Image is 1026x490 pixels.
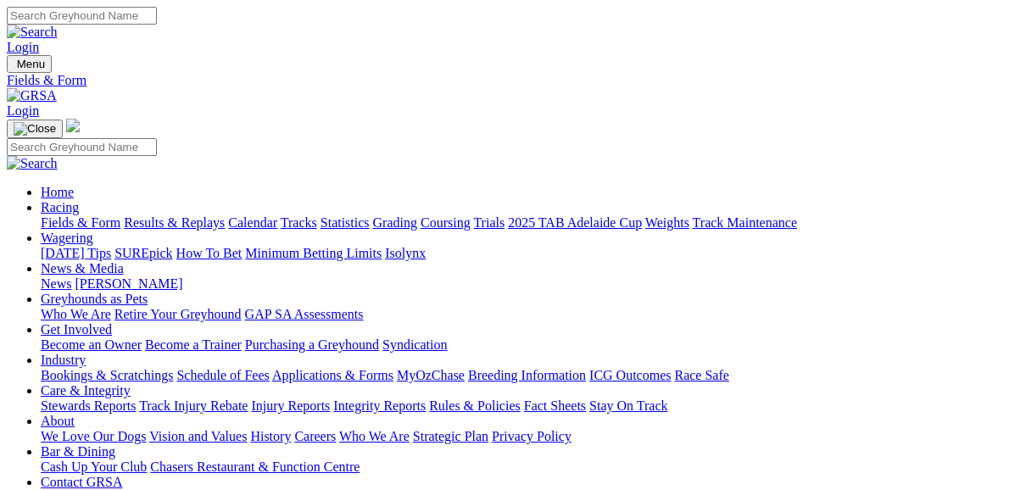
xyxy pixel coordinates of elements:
a: Get Involved [41,322,112,337]
a: Contact GRSA [41,475,122,489]
a: Racing [41,200,79,214]
a: Trials [473,215,505,230]
a: Track Injury Rebate [139,398,248,413]
a: Login [7,103,39,118]
div: About [41,429,1019,444]
a: Minimum Betting Limits [245,246,382,260]
a: ICG Outcomes [589,368,671,382]
a: Rules & Policies [429,398,521,413]
a: Bar & Dining [41,444,115,459]
span: Menu [17,58,45,70]
img: Search [7,156,58,171]
a: Fact Sheets [524,398,586,413]
img: logo-grsa-white.png [66,119,80,132]
a: Wagering [41,231,93,245]
a: Who We Are [41,307,111,321]
a: Greyhounds as Pets [41,292,148,306]
a: How To Bet [176,246,243,260]
a: Privacy Policy [492,429,572,443]
a: Calendar [228,215,277,230]
a: Strategic Plan [413,429,488,443]
button: Toggle navigation [7,55,52,73]
a: Stewards Reports [41,398,136,413]
a: Become a Trainer [145,337,242,352]
a: Careers [294,429,336,443]
a: Fields & Form [41,215,120,230]
a: Login [7,40,39,54]
div: Get Involved [41,337,1019,353]
a: Breeding Information [468,368,586,382]
a: Results & Replays [124,215,225,230]
a: About [41,414,75,428]
img: Close [14,122,56,136]
a: SUREpick [114,246,172,260]
a: Schedule of Fees [176,368,269,382]
a: Vision and Values [149,429,247,443]
div: News & Media [41,276,1019,292]
a: 2025 TAB Adelaide Cup [508,215,642,230]
input: Search [7,138,157,156]
a: Home [41,185,74,199]
a: Fields & Form [7,73,1019,88]
a: Isolynx [385,246,426,260]
a: Purchasing a Greyhound [245,337,379,352]
a: Cash Up Your Club [41,459,147,474]
a: Who We Are [339,429,410,443]
a: [PERSON_NAME] [75,276,182,291]
a: Applications & Forms [272,368,393,382]
a: Weights [645,215,689,230]
a: Stay On Track [589,398,667,413]
a: We Love Our Dogs [41,429,146,443]
a: Track Maintenance [693,215,797,230]
a: GAP SA Assessments [245,307,364,321]
div: Greyhounds as Pets [41,307,1019,322]
a: [DATE] Tips [41,246,111,260]
div: Bar & Dining [41,459,1019,475]
a: Industry [41,353,86,367]
a: Integrity Reports [333,398,426,413]
img: GRSA [7,88,57,103]
a: Injury Reports [251,398,330,413]
a: News [41,276,71,291]
div: Industry [41,368,1019,383]
a: Bookings & Scratchings [41,368,173,382]
div: Wagering [41,246,1019,261]
a: News & Media [41,261,124,276]
div: Care & Integrity [41,398,1019,414]
a: History [250,429,291,443]
a: Grading [373,215,417,230]
a: Care & Integrity [41,383,131,398]
a: Syndication [382,337,447,352]
input: Search [7,7,157,25]
a: Statistics [321,215,370,230]
a: MyOzChase [397,368,465,382]
a: Race Safe [674,368,728,382]
a: Tracks [281,215,317,230]
img: Search [7,25,58,40]
a: Chasers Restaurant & Function Centre [150,459,360,474]
a: Become an Owner [41,337,142,352]
button: Toggle navigation [7,120,63,138]
div: Racing [41,215,1019,231]
a: Coursing [421,215,471,230]
a: Retire Your Greyhound [114,307,242,321]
